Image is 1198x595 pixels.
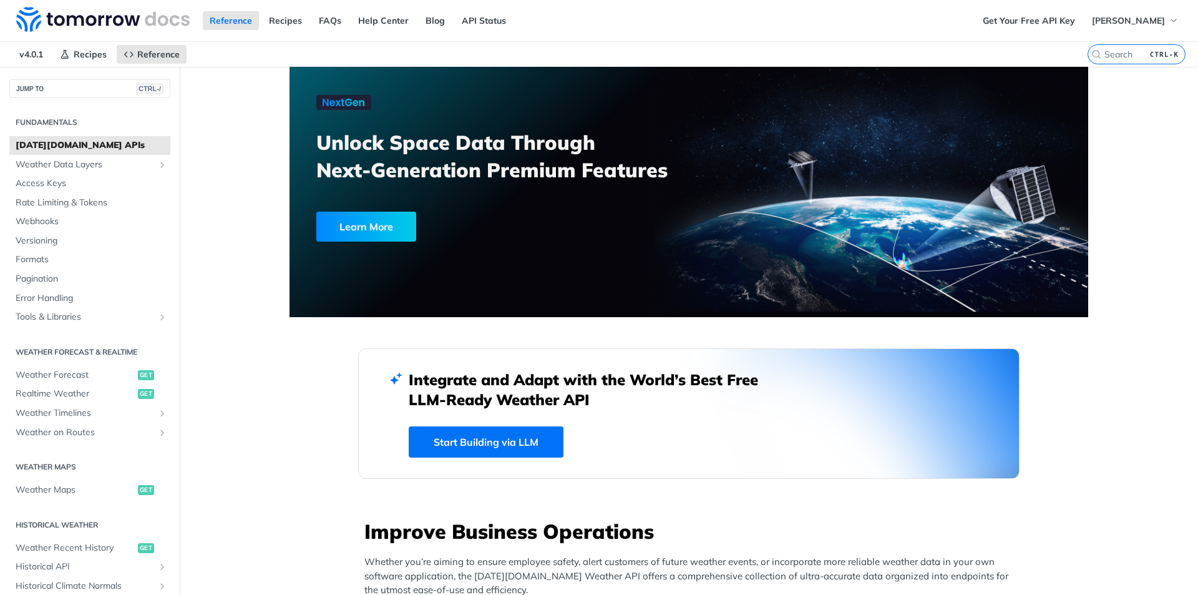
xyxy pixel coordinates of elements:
a: Versioning [9,232,170,250]
span: CTRL-/ [136,84,163,94]
button: Show subpages for Historical API [157,562,167,572]
span: Weather Data Layers [16,159,154,171]
span: get [138,389,154,399]
span: Reference [137,49,180,60]
span: Rate Limiting & Tokens [16,197,167,209]
a: Recipes [262,11,309,30]
a: Recipes [53,45,114,64]
kbd: CTRL-K [1147,48,1182,61]
h2: Weather Forecast & realtime [9,347,170,358]
a: Get Your Free API Key [976,11,1082,30]
h3: Improve Business Operations [364,518,1020,545]
span: [PERSON_NAME] [1092,15,1165,26]
a: Pagination [9,270,170,288]
h2: Integrate and Adapt with the World’s Best Free LLM-Ready Weather API [409,370,777,410]
span: Historical API [16,561,154,573]
span: Pagination [16,273,167,285]
button: [PERSON_NAME] [1085,11,1186,30]
span: Formats [16,253,167,266]
span: Realtime Weather [16,388,135,400]
h2: Historical Weather [9,519,170,531]
a: Rate Limiting & Tokens [9,194,170,212]
span: get [138,543,154,553]
h3: Unlock Space Data Through Next-Generation Premium Features [316,129,703,184]
span: Weather Recent History [16,542,135,554]
a: Weather Data LayersShow subpages for Weather Data Layers [9,155,170,174]
span: Access Keys [16,177,167,190]
span: get [138,485,154,495]
a: FAQs [312,11,348,30]
a: Webhooks [9,212,170,231]
span: v4.0.1 [12,45,50,64]
a: API Status [455,11,513,30]
img: NextGen [316,95,371,110]
svg: Search [1091,49,1101,59]
a: Reference [117,45,187,64]
button: Show subpages for Historical Climate Normals [157,581,167,591]
button: Show subpages for Weather Data Layers [157,160,167,170]
a: Tools & LibrariesShow subpages for Tools & Libraries [9,308,170,327]
h2: Fundamentals [9,117,170,128]
a: Error Handling [9,289,170,308]
h2: Weather Maps [9,461,170,473]
a: Weather TimelinesShow subpages for Weather Timelines [9,404,170,423]
span: Weather on Routes [16,426,154,439]
button: Show subpages for Weather Timelines [157,408,167,418]
a: Reference [203,11,259,30]
span: Weather Forecast [16,369,135,381]
a: Access Keys [9,174,170,193]
span: Versioning [16,235,167,247]
a: Help Center [351,11,416,30]
img: Tomorrow.io Weather API Docs [16,7,190,32]
span: Error Handling [16,292,167,305]
a: Weather Recent Historyget [9,539,170,558]
a: Historical APIShow subpages for Historical API [9,558,170,576]
a: Blog [419,11,452,30]
span: Recipes [74,49,107,60]
span: Tools & Libraries [16,311,154,323]
a: Weather Forecastget [9,366,170,385]
span: [DATE][DOMAIN_NAME] APIs [16,139,167,152]
a: Formats [9,250,170,269]
div: Learn More [316,212,416,242]
a: [DATE][DOMAIN_NAME] APIs [9,136,170,155]
button: Show subpages for Weather on Routes [157,428,167,438]
a: Weather Mapsget [9,481,170,499]
span: Weather Timelines [16,407,154,420]
span: Webhooks [16,215,167,228]
button: JUMP TOCTRL-/ [9,79,170,98]
button: Show subpages for Tools & Libraries [157,312,167,322]
a: Weather on RoutesShow subpages for Weather on Routes [9,423,170,442]
span: Historical Climate Normals [16,580,154,593]
span: get [138,370,154,380]
span: Weather Maps [16,484,135,496]
a: Start Building via LLM [409,426,563,458]
a: Learn More [316,212,625,242]
a: Realtime Weatherget [9,385,170,403]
